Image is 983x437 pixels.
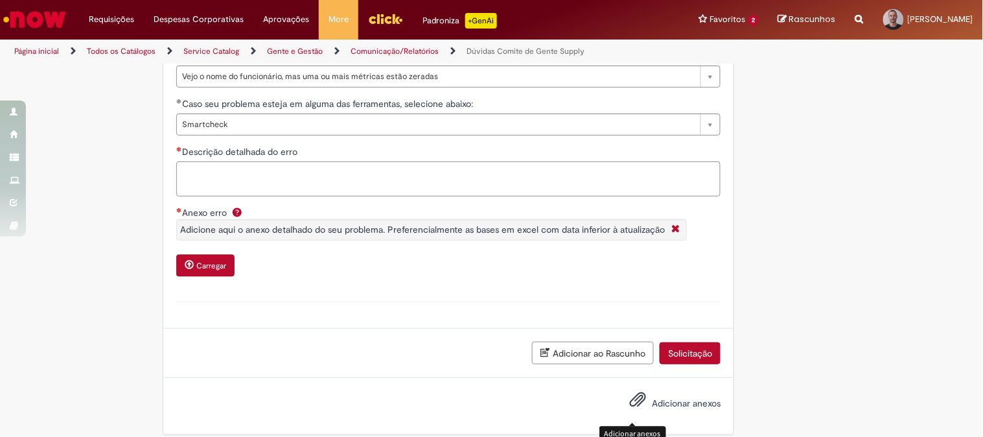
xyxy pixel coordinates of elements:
[668,223,683,237] i: Fechar More information Por question_anexo_erro
[182,98,476,110] span: Caso seu problema esteja em alguma das ferramentas, selecione abaixo:
[778,14,836,26] a: Rascunhos
[263,13,309,26] span: Aprovações
[14,46,59,56] a: Página inicial
[267,46,323,56] a: Gente e Gestão
[180,224,665,235] span: Adicione aqui o anexo detalhado do seu problema. Preferencialmente as bases em excel com data inf...
[182,114,694,135] span: Smartcheck
[196,261,226,272] small: Carregar
[182,66,694,87] span: Vejo o nome do funcionário, mas uma ou mais métricas estão zeradas
[10,40,645,64] ul: Trilhas de página
[176,207,182,213] span: Necessários
[89,13,134,26] span: Requisições
[652,398,721,410] span: Adicionar anexos
[465,13,497,29] p: +GenAi
[1,6,68,32] img: ServiceNow
[626,388,649,418] button: Adicionar anexos
[908,14,973,25] span: [PERSON_NAME]
[229,207,245,217] span: Ajuda para Anexo erro
[176,99,182,104] span: Obrigatório Preenchido
[710,13,745,26] span: Favoritos
[467,46,584,56] a: Dúvidas Comite de Gente Supply
[176,161,721,196] textarea: Descrição detalhada do erro
[368,9,403,29] img: click_logo_yellow_360x200.png
[176,255,235,277] button: Carregar anexo de Anexo erro Required
[87,46,156,56] a: Todos os Catálogos
[182,146,300,158] span: Descrição detalhada do erro
[351,46,439,56] a: Comunicação/Relatórios
[182,207,229,218] span: Anexo erro
[660,342,721,364] button: Solicitação
[532,342,654,364] button: Adicionar ao Rascunho
[748,15,759,26] span: 2
[183,46,239,56] a: Service Catalog
[154,13,244,26] span: Despesas Corporativas
[329,13,349,26] span: More
[422,13,497,29] div: Padroniza
[176,147,182,152] span: Necessários
[789,13,836,25] span: Rascunhos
